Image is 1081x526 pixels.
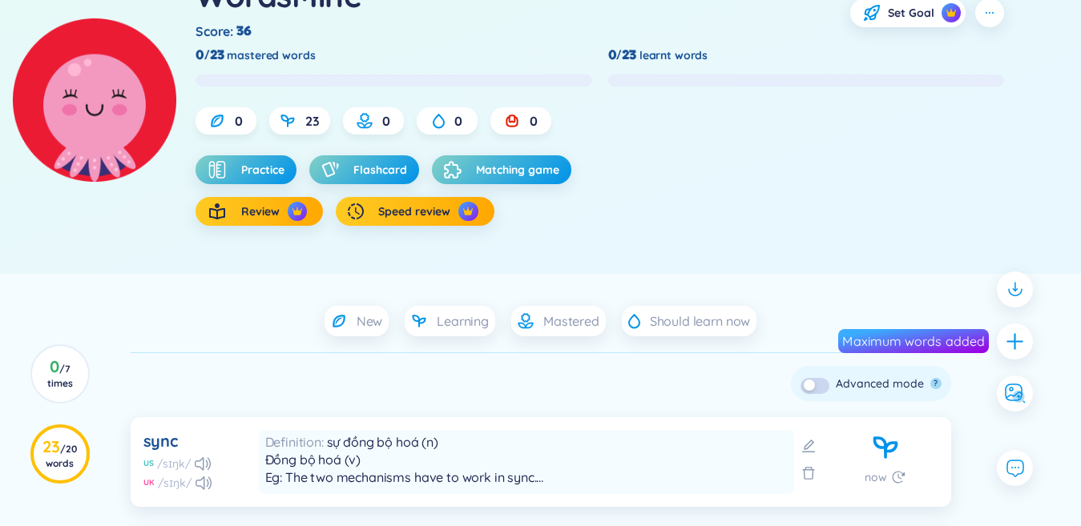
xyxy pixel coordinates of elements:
[543,312,599,330] span: Mastered
[946,7,957,18] img: crown icon
[353,162,407,178] span: Flashcard
[241,162,284,178] span: Practice
[1005,331,1025,351] span: plus
[530,112,538,130] span: 0
[196,197,323,226] button: Reviewcrown icon
[462,206,474,217] img: crown icon
[305,112,320,130] span: 23
[227,46,315,64] span: mastered words
[336,197,494,226] button: Speed reviewcrown icon
[865,468,887,486] span: now
[42,440,78,469] h3: 23
[47,363,73,389] span: / 7 times
[382,112,390,130] span: 0
[357,312,383,330] span: New
[454,112,462,130] span: 0
[476,162,559,178] span: Matching game
[143,458,154,469] div: US
[235,112,243,130] span: 0
[196,155,296,184] button: Practice
[639,46,708,64] span: learnt words
[432,155,571,184] button: Matching game
[196,22,255,40] div: Score :
[157,456,192,472] div: /sɪŋk/
[196,46,224,64] div: 0/23
[888,5,934,21] span: Set Goal
[650,312,750,330] span: Should learn now
[437,312,489,330] span: Learning
[292,206,303,217] img: crown icon
[309,155,419,184] button: Flashcard
[608,46,636,64] div: 0/23
[378,203,450,219] span: Speed review
[265,434,327,450] span: Definition
[236,22,252,40] span: 36
[143,477,155,488] div: UK
[143,430,178,452] div: sync
[265,434,544,485] span: sự đồng bộ hoá (n) Đồng bộ hoá (v) Eg: The two mechanisms have to work in sync.
[930,378,942,389] button: ?
[836,375,924,392] div: Advanced mode
[46,443,77,469] span: / 20 words
[42,360,78,389] h3: 0
[158,475,192,491] div: /sɪŋk/
[241,203,280,219] span: Review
